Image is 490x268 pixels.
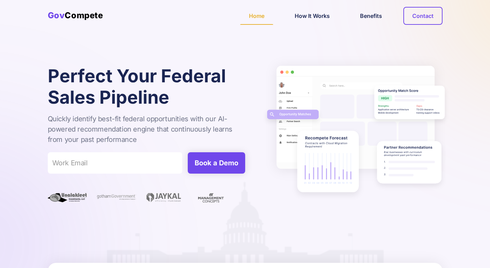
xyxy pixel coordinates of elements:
[97,194,136,200] img: Gotham Government Company Logo
[351,7,391,25] a: Benefits
[48,152,182,174] input: Work Email
[48,193,87,202] img: Unalakeet Company Logo
[240,7,273,25] a: Home
[146,193,181,202] img: Jaykal company logo
[262,55,449,201] img: Some info about GovCompete company
[403,7,443,25] a: Contact
[196,192,226,204] img: management company logo
[48,152,245,174] form: Email Form
[286,7,339,25] a: How It Works
[48,65,245,109] h1: Perfect Your Federal Sales Pipeline
[48,7,103,24] a: home
[48,114,245,145] p: Quickly identify best-fit federal opportunities with our AI-powered recommendation engine that co...
[188,152,245,174] input: Book a Demo
[48,10,65,20] span: Gov
[48,10,103,20] div: Compete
